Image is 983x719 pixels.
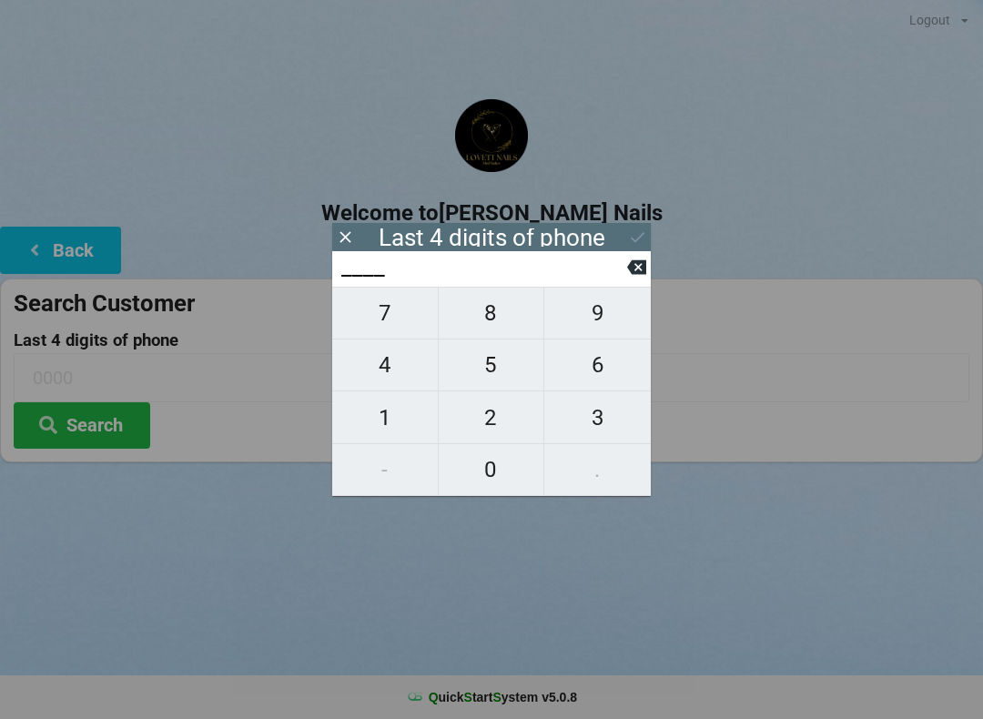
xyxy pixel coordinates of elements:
[439,339,545,391] button: 5
[544,287,651,339] button: 9
[332,294,438,332] span: 7
[439,346,544,384] span: 5
[332,346,438,384] span: 4
[544,391,651,443] button: 3
[332,391,439,443] button: 1
[439,444,545,496] button: 0
[332,399,438,437] span: 1
[332,339,439,391] button: 4
[439,294,544,332] span: 8
[439,399,544,437] span: 2
[439,391,545,443] button: 2
[544,346,651,384] span: 6
[439,287,545,339] button: 8
[379,228,605,247] div: Last 4 digits of phone
[544,339,651,391] button: 6
[439,451,544,489] span: 0
[544,399,651,437] span: 3
[544,294,651,332] span: 9
[332,287,439,339] button: 7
